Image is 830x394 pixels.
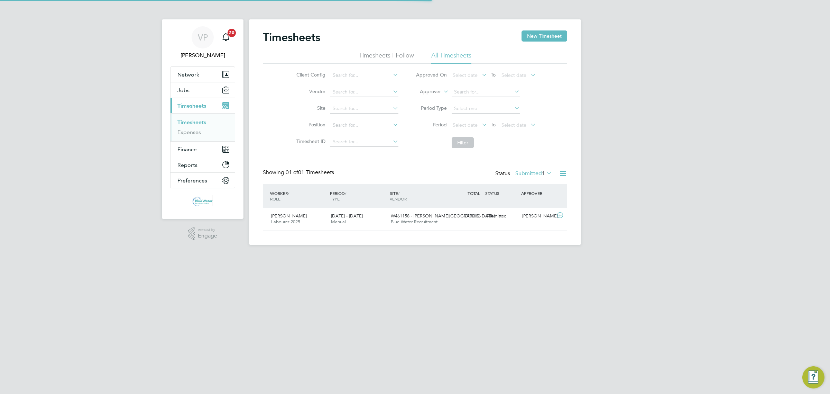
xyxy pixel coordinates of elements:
div: Submitted [483,211,519,222]
span: TYPE [330,196,340,202]
h2: Timesheets [263,30,320,44]
button: Network [170,67,235,82]
div: SITE [388,187,448,205]
div: WORKER [268,187,328,205]
span: / [345,190,346,196]
span: 1 [542,170,545,177]
label: Vendor [294,88,325,95]
label: Period Type [416,105,447,111]
span: Network [177,71,199,78]
span: Manual [331,219,346,225]
span: Timesheets [177,102,206,109]
button: Timesheets [170,98,235,113]
a: 20 [219,26,233,48]
span: Preferences [177,177,207,184]
label: Timesheet ID [294,138,325,144]
button: Preferences [170,173,235,188]
span: TOTAL [468,190,480,196]
a: Powered byEngage [188,227,218,240]
span: Powered by [198,227,217,233]
button: Reports [170,157,235,172]
span: ROLE [270,196,280,202]
input: Search for... [330,120,398,130]
label: Site [294,105,325,111]
a: Go to home page [170,195,235,206]
nav: Main navigation [162,19,243,219]
span: Finance [177,146,197,153]
span: Blue Water Recruitment… [391,219,442,225]
span: VENDOR [390,196,407,202]
label: Client Config [294,72,325,78]
button: Filter [452,137,474,148]
span: Jobs [177,87,190,93]
label: Approver [410,88,441,95]
a: Expenses [177,129,201,135]
label: Approved On [416,72,447,78]
li: All Timesheets [431,51,471,64]
a: VP[PERSON_NAME] [170,26,235,60]
input: Select one [452,104,520,114]
div: APPROVER [519,187,555,199]
input: Search for... [330,104,398,114]
button: Engage Resource Center [802,366,824,388]
span: Reports [177,162,197,168]
span: [PERSON_NAME] [271,213,307,219]
span: 20 [228,29,236,37]
span: / [288,190,289,196]
button: Finance [170,142,235,157]
img: bluewaterwales-logo-retina.png [193,195,213,206]
div: Showing [263,169,335,176]
a: Timesheets [177,119,206,126]
li: Timesheets I Follow [359,51,414,64]
input: Search for... [452,87,520,97]
label: Submitted [515,170,552,177]
div: STATUS [483,187,519,199]
span: [DATE] - [DATE] [331,213,363,219]
span: VP [198,33,208,42]
span: W461158 - [PERSON_NAME][GEOGRAPHIC_DATA] [391,213,495,219]
div: Timesheets [170,113,235,141]
div: PERIOD [328,187,388,205]
span: Engage [198,233,217,239]
div: £702.36 [448,211,483,222]
span: Select date [501,72,526,78]
span: / [398,190,399,196]
span: Select date [501,122,526,128]
span: 01 Timesheets [286,169,334,176]
label: Period [416,122,447,128]
span: To [489,70,498,79]
div: Status [495,169,553,179]
input: Search for... [330,137,398,147]
span: 01 of [286,169,298,176]
span: Victoria Price [170,51,235,60]
label: Position [294,122,325,128]
span: Select date [453,122,478,128]
span: To [489,120,498,129]
span: Labourer 2025 [271,219,300,225]
input: Search for... [330,87,398,97]
input: Search for... [330,71,398,80]
div: [PERSON_NAME] [519,211,555,222]
button: New Timesheet [522,30,567,42]
span: Select date [453,72,478,78]
button: Jobs [170,82,235,98]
